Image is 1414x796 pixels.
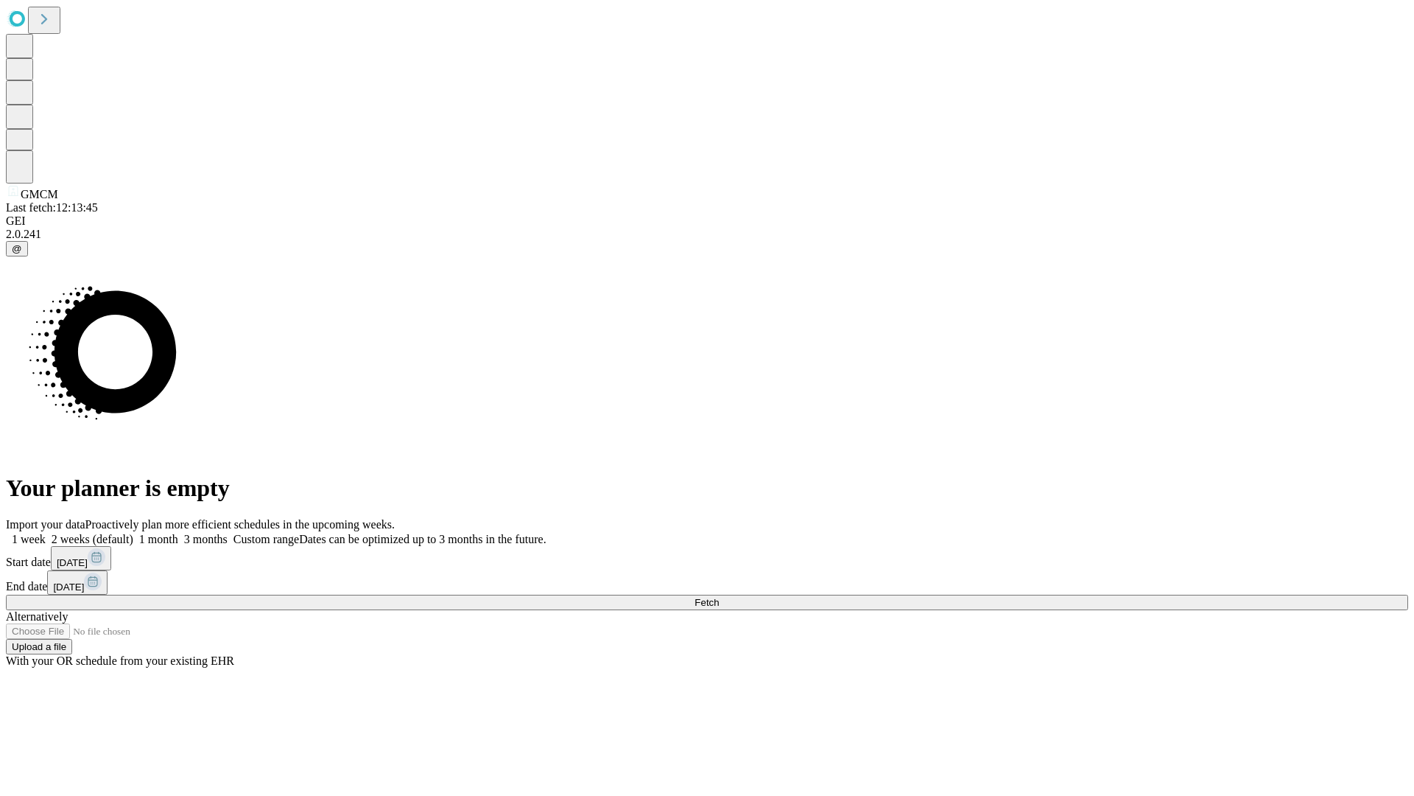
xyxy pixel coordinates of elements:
[6,546,1408,570] div: Start date
[12,243,22,254] span: @
[139,533,178,545] span: 1 month
[6,475,1408,502] h1: Your planner is empty
[6,228,1408,241] div: 2.0.241
[12,533,46,545] span: 1 week
[6,214,1408,228] div: GEI
[6,570,1408,595] div: End date
[6,610,68,623] span: Alternatively
[52,533,133,545] span: 2 weeks (default)
[299,533,546,545] span: Dates can be optimized up to 3 months in the future.
[47,570,108,595] button: [DATE]
[6,201,98,214] span: Last fetch: 12:13:45
[6,654,234,667] span: With your OR schedule from your existing EHR
[57,557,88,568] span: [DATE]
[85,518,395,531] span: Proactively plan more efficient schedules in the upcoming weeks.
[233,533,299,545] span: Custom range
[6,595,1408,610] button: Fetch
[694,597,719,608] span: Fetch
[21,188,58,200] span: GMCM
[6,518,85,531] span: Import your data
[6,241,28,256] button: @
[51,546,111,570] button: [DATE]
[184,533,228,545] span: 3 months
[6,639,72,654] button: Upload a file
[53,582,84,593] span: [DATE]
